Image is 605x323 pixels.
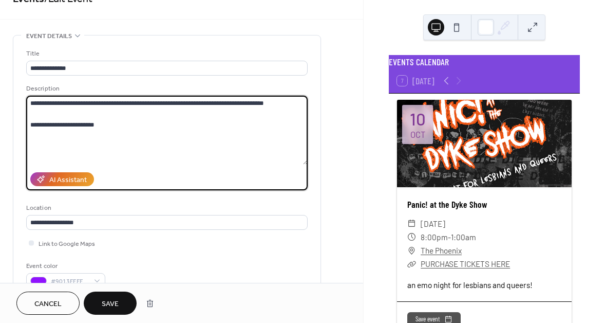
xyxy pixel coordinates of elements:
span: Event details [26,31,72,42]
span: 8:00pm [421,230,448,244]
span: 1:00am [451,230,476,244]
span: #9013FEFF [51,276,89,287]
span: - [448,230,451,244]
a: PURCHASE TICKETS HERE [421,259,510,268]
span: Link to Google Maps [39,239,95,249]
div: Location [26,203,306,213]
div: EVENTS CALENDAR [389,55,580,68]
a: Panic! at the Dyke Show [407,199,487,210]
div: Oct [410,130,425,139]
div: an emo night for lesbians and queers! [397,279,572,291]
button: Cancel [16,292,80,315]
div: Event color [26,261,103,272]
div: AI Assistant [49,175,87,186]
button: Save [84,292,137,315]
div: ​ [407,244,417,257]
span: Cancel [34,299,62,310]
div: ​ [407,230,417,244]
div: ​ [407,257,417,271]
a: The Phoenix [421,244,462,257]
button: AI Assistant [30,172,94,186]
div: 10 [410,111,426,128]
span: [DATE] [421,217,445,230]
div: Description [26,83,306,94]
span: Save [102,299,119,310]
div: Title [26,48,306,59]
div: ​ [407,217,417,230]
